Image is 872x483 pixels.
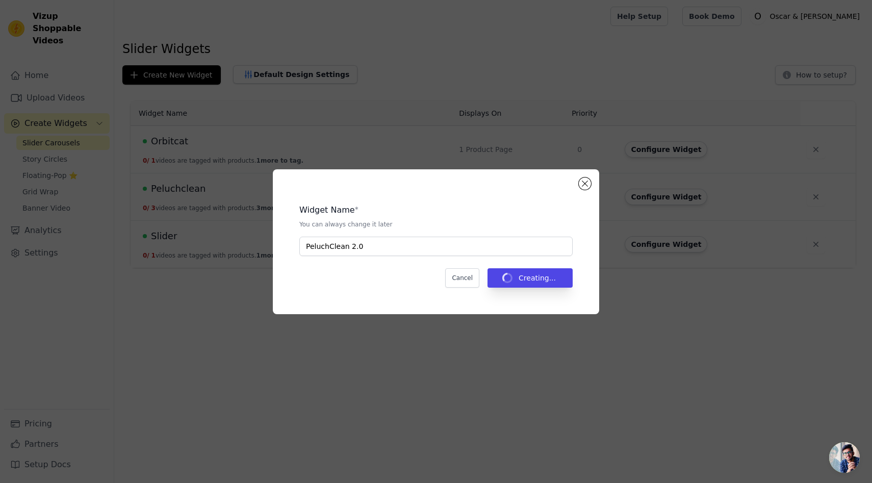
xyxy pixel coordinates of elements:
[445,268,479,288] button: Cancel
[299,220,573,228] p: You can always change it later
[829,442,860,473] a: Ouvrir le chat
[579,177,591,190] button: Close modal
[299,204,355,216] legend: Widget Name
[488,268,573,288] button: Creating...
